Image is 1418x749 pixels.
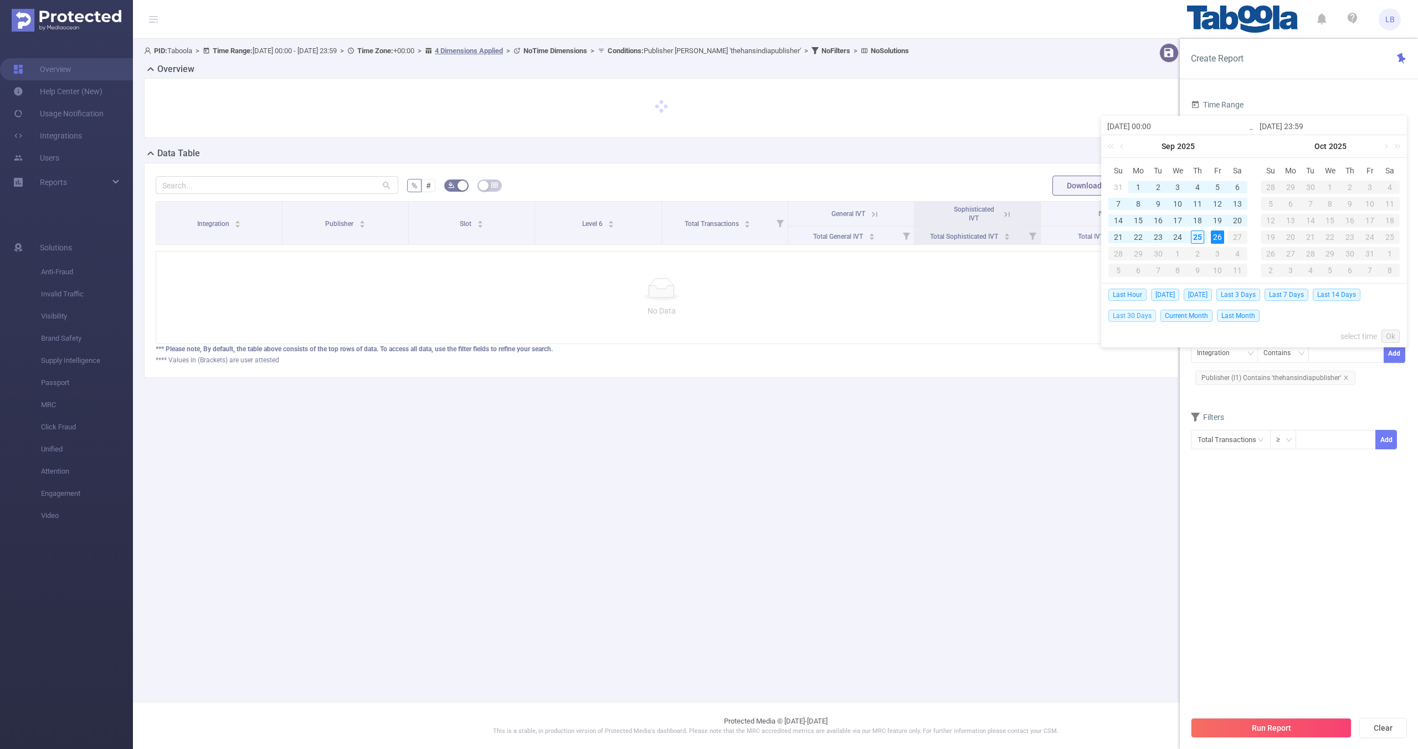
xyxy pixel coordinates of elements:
[1261,247,1281,260] div: 26
[1340,326,1377,347] a: select time
[1191,230,1204,244] div: 25
[1360,166,1380,176] span: Fr
[1301,262,1321,279] td: November 4, 2025
[1360,245,1380,262] td: October 31, 2025
[1128,264,1148,277] div: 6
[1321,166,1340,176] span: We
[1188,245,1208,262] td: October 2, 2025
[1128,229,1148,245] td: September 22, 2025
[1112,197,1125,211] div: 7
[1301,166,1321,176] span: Tu
[12,9,121,32] img: Protected Media
[608,219,614,225] div: Sort
[1380,229,1400,245] td: October 25, 2025
[1107,120,1249,133] input: Start date
[1301,264,1321,277] div: 4
[1148,162,1168,179] th: Tue
[477,219,484,222] i: icon: caret-up
[1148,166,1168,176] span: Tu
[503,47,513,55] span: >
[1301,197,1321,211] div: 7
[41,460,133,483] span: Attention
[1052,176,1132,196] button: Download PDF
[1301,247,1321,260] div: 28
[1360,181,1380,194] div: 3
[325,220,355,228] span: Publisher
[1301,181,1321,194] div: 30
[1380,179,1400,196] td: October 4, 2025
[1321,162,1340,179] th: Wed
[1128,245,1148,262] td: September 29, 2025
[1281,230,1301,244] div: 20
[1078,233,1106,240] span: Total IVT
[1321,264,1340,277] div: 5
[477,223,484,227] i: icon: caret-down
[1340,262,1360,279] td: November 6, 2025
[1108,162,1128,179] th: Sun
[1360,212,1380,229] td: October 17, 2025
[1328,135,1348,157] a: 2025
[1168,166,1188,176] span: We
[1132,214,1145,227] div: 15
[1168,229,1188,245] td: September 24, 2025
[1152,214,1165,227] div: 16
[608,223,614,227] i: icon: caret-down
[1231,197,1244,211] div: 13
[1118,135,1128,157] a: Previous month (PageUp)
[1360,247,1380,260] div: 31
[1286,437,1292,444] i: icon: down
[1112,214,1125,227] div: 14
[1128,162,1148,179] th: Mon
[1208,245,1227,262] td: October 3, 2025
[1321,179,1340,196] td: October 1, 2025
[197,220,231,228] span: Integration
[41,416,133,438] span: Click Fraud
[1360,162,1380,179] th: Fri
[1360,179,1380,196] td: October 3, 2025
[1360,197,1380,211] div: 10
[1261,197,1281,211] div: 5
[1321,245,1340,262] td: October 29, 2025
[1340,162,1360,179] th: Thu
[1360,214,1380,227] div: 17
[1261,162,1281,179] th: Sun
[1313,135,1328,157] a: Oct
[1281,214,1301,227] div: 13
[1281,166,1301,176] span: Mo
[1108,196,1128,212] td: September 7, 2025
[1231,181,1244,194] div: 6
[1168,162,1188,179] th: Wed
[1380,247,1400,260] div: 1
[1211,230,1224,244] div: 26
[144,47,909,55] span: Taboola [DATE] 00:00 - [DATE] 23:59 +00:00
[13,147,59,169] a: Users
[587,47,598,55] span: >
[1188,264,1208,277] div: 9
[1191,53,1244,64] span: Create Report
[1263,344,1298,362] div: Contains
[801,47,811,55] span: >
[1281,197,1301,211] div: 6
[1152,230,1165,244] div: 23
[1276,430,1288,449] div: ≥
[1321,214,1340,227] div: 15
[1171,214,1184,227] div: 17
[41,305,133,327] span: Visibility
[1211,181,1224,194] div: 5
[41,261,133,283] span: Anti-Fraud
[477,219,484,225] div: Sort
[1340,247,1360,260] div: 30
[1359,718,1407,738] button: Clear
[1208,264,1227,277] div: 10
[772,202,788,244] i: Filter menu
[1132,197,1145,211] div: 8
[1208,179,1227,196] td: September 5, 2025
[40,178,67,187] span: Reports
[1281,229,1301,245] td: October 20, 2025
[1227,229,1247,245] td: September 27, 2025
[1227,162,1247,179] th: Sat
[1188,262,1208,279] td: October 9, 2025
[1108,229,1128,245] td: September 21, 2025
[13,102,104,125] a: Usage Notification
[40,237,72,259] span: Solutions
